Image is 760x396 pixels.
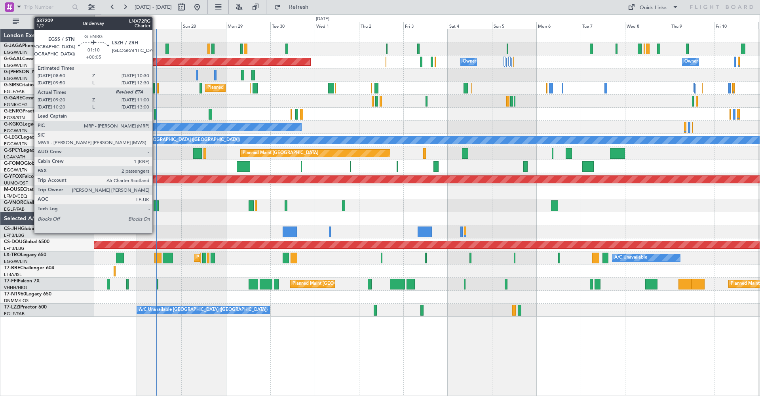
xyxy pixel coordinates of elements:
span: G-YFOX [4,174,22,179]
a: EGGW/LTN [4,167,28,173]
a: G-FOMOGlobal 6000 [4,161,51,166]
a: G-GARECessna Citation XLS+ [4,96,69,101]
span: G-KGKG [4,122,23,127]
span: All Aircraft [21,19,84,25]
input: Trip Number [24,1,70,13]
div: Fri 3 [403,22,448,29]
span: LX-TRO [4,253,21,257]
span: CS-JHH [4,227,21,231]
a: G-GAALCessna Citation XLS+ [4,57,69,61]
div: Sat 4 [448,22,492,29]
div: Thu 2 [359,22,403,29]
span: G-JAGA [4,44,22,48]
a: DNMM/LOS [4,298,28,304]
a: G-VNORChallenger 650 [4,200,57,205]
span: T7-FFI [4,279,18,284]
span: CS-DOU [4,240,23,244]
a: M-OUSECitation Mustang [4,187,61,192]
div: Planned Maint [GEOGRAPHIC_DATA] ([GEOGRAPHIC_DATA]) [196,252,321,264]
div: Mon 29 [226,22,270,29]
div: Quick Links [640,4,667,12]
a: LFPB/LBG [4,232,25,238]
div: A/C Unavailable [GEOGRAPHIC_DATA] ([GEOGRAPHIC_DATA]) [111,134,240,146]
div: A/C Unavailable [GEOGRAPHIC_DATA] ([GEOGRAPHIC_DATA]) [139,304,268,316]
div: Thu 9 [670,22,714,29]
span: G-GARE [4,96,22,101]
a: EGGW/LTN [4,76,28,82]
span: G-ENRG [4,109,23,114]
a: G-KGKGLegacy 600 [4,122,48,127]
a: CS-JHHGlobal 6000 [4,227,48,231]
span: T7-BRE [4,266,20,270]
a: LGAV/ATH [4,154,25,160]
a: G-SPCYLegacy 650 [4,148,46,153]
span: G-SIRS [4,83,19,88]
a: G-ENRGPraetor 600 [4,109,49,114]
a: T7-FFIFalcon 7X [4,279,40,284]
div: Sun 28 [181,22,226,29]
span: M-OUSE [4,187,23,192]
a: LFMD/CEQ [4,193,27,199]
a: EGGW/LTN [4,128,28,134]
div: Planned Maint [GEOGRAPHIC_DATA] ([GEOGRAPHIC_DATA]) [207,82,332,94]
a: CS-DOUGlobal 6500 [4,240,49,244]
div: Fri 10 [714,22,758,29]
a: EGGW/LTN [4,49,28,55]
span: T7-LZZI [4,305,20,310]
a: EGNR/CEG [4,102,28,108]
span: G-GAAL [4,57,22,61]
div: Planned Maint [GEOGRAPHIC_DATA] [243,147,318,159]
div: [DATE] [96,16,109,23]
a: G-SIRSCitation Excel [4,83,49,88]
div: Mon 6 [536,22,581,29]
span: G-VNOR [4,200,23,205]
span: T7-N1960 [4,292,26,297]
span: Refresh [282,4,315,10]
a: G-LEGCLegacy 600 [4,135,46,140]
a: T7-N1960Legacy 650 [4,292,51,297]
div: Wed 1 [315,22,359,29]
button: Refresh [270,1,318,13]
a: LX-TROLegacy 650 [4,253,46,257]
span: [DATE] - [DATE] [135,4,172,11]
div: Sun 5 [492,22,536,29]
div: Owner [463,56,476,68]
a: UUMO/OSF [4,180,28,186]
a: T7-LZZIPraetor 600 [4,305,47,310]
a: EGGW/LTN [4,259,28,265]
div: Owner [684,56,698,68]
a: EGLF/FAB [4,206,25,212]
a: G-[PERSON_NAME]Cessna Citation XLS [4,70,92,74]
a: EGGW/LTN [4,63,28,69]
a: EGLF/FAB [4,89,25,95]
a: EGGW/LTN [4,141,28,147]
a: G-YFOXFalcon 2000EX [4,174,55,179]
button: All Aircraft [9,15,86,28]
a: EGSS/STN [4,115,25,121]
a: G-JAGAPhenom 300 [4,44,50,48]
a: EGLF/FAB [4,311,25,317]
a: T7-BREChallenger 604 [4,266,54,270]
span: G-LEGC [4,135,21,140]
div: Planned Maint [GEOGRAPHIC_DATA] ([GEOGRAPHIC_DATA]) [293,278,417,290]
a: VHHH/HKG [4,285,27,291]
div: [DATE] [316,16,329,23]
div: Tue 30 [270,22,315,29]
div: Wed 8 [625,22,669,29]
span: G-FOMO [4,161,24,166]
div: Tue 7 [581,22,625,29]
button: Quick Links [624,1,682,13]
span: G-[PERSON_NAME] [4,70,48,74]
div: Fri 26 [93,22,137,29]
div: A/C Unavailable [614,252,647,264]
a: LTBA/ISL [4,272,22,278]
a: LFPB/LBG [4,246,25,251]
div: Sat 27 [137,22,181,29]
span: G-SPCY [4,148,21,153]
